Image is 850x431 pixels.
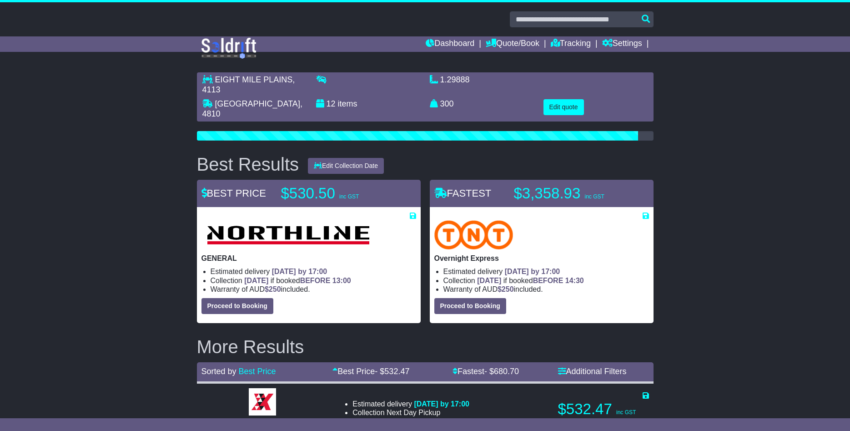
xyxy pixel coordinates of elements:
[477,277,583,284] span: if booked
[565,277,584,284] span: 14:30
[477,277,501,284] span: [DATE]
[440,75,470,84] span: 1.29888
[375,367,409,376] span: - $
[244,277,351,284] span: if booked
[202,75,295,94] span: , 4113
[244,277,268,284] span: [DATE]
[414,400,469,408] span: [DATE] by 17:00
[558,367,627,376] a: Additional Filters
[443,267,649,276] li: Estimated delivery
[332,277,351,284] span: 13:00
[202,99,302,118] span: , 4810
[434,254,649,263] p: Overnight Express
[494,367,519,376] span: 680.70
[384,367,409,376] span: 532.47
[443,285,649,294] li: Warranty of AUD included.
[387,409,440,416] span: Next Day Pickup
[327,99,336,108] span: 12
[558,400,649,418] p: $532.47
[352,417,469,426] li: Warranty of AUD included.
[197,337,654,357] h2: More Results
[543,99,584,115] button: Edit quote
[201,367,236,376] span: Sorted by
[300,277,331,284] span: BEFORE
[440,99,454,108] span: 300
[192,154,304,174] div: Best Results
[584,193,604,200] span: inc GST
[484,367,519,376] span: - $
[249,388,276,416] img: Border Express: Express Bulk Service
[201,254,416,263] p: GENERAL
[551,36,591,52] a: Tracking
[434,298,506,314] button: Proceed to Booking
[338,99,357,108] span: items
[352,400,469,408] li: Estimated delivery
[201,188,266,199] span: BEST PRICE
[211,267,416,276] li: Estimated delivery
[239,367,276,376] a: Best Price
[533,277,563,284] span: BEFORE
[434,220,513,249] img: TNT Domestic: Overnight Express
[332,367,409,376] a: Best Price- $532.47
[201,220,375,249] img: Northline Distribution: GENERAL
[272,268,327,275] span: [DATE] by 17:00
[602,36,642,52] a: Settings
[443,276,649,285] li: Collection
[308,158,384,174] button: Edit Collection Date
[514,184,628,203] p: $3,358.93
[211,285,416,294] li: Warranty of AUD included.
[411,417,423,425] span: 250
[352,408,469,417] li: Collection
[486,36,539,52] a: Quote/Book
[498,285,514,293] span: $
[407,417,423,425] span: $
[434,188,492,199] span: FASTEST
[426,36,474,52] a: Dashboard
[265,285,281,293] span: $
[201,298,273,314] button: Proceed to Booking
[281,184,395,203] p: $530.50
[215,99,300,108] span: [GEOGRAPHIC_DATA]
[339,193,359,200] span: inc GST
[211,276,416,285] li: Collection
[269,285,281,293] span: 250
[616,409,636,416] span: inc GST
[502,285,514,293] span: 250
[215,75,293,84] span: EIGHT MILE PLAINS
[453,367,519,376] a: Fastest- $680.70
[505,268,560,275] span: [DATE] by 17:00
